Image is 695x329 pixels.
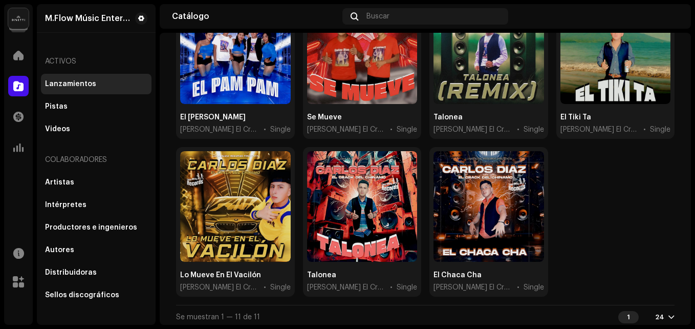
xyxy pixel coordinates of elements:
span: Carlos Diaz El Crack Del Chinamo [307,125,386,135]
div: M.Flow Músic Entertainment S.A [45,14,131,23]
re-m-nav-item: Autores [41,240,151,260]
re-m-nav-item: Intérpretes [41,195,151,215]
div: El Tiki Ta [560,112,591,122]
div: El Pam Pam [180,112,246,122]
div: Talonea [307,270,336,280]
re-m-nav-item: Distribuidoras [41,262,151,283]
span: Carlos Diaz El Crack Del Chinamo [307,282,386,293]
span: • [264,282,266,293]
div: Lanzamientos [45,80,96,88]
div: Single [524,125,544,135]
div: Se Mueve [307,112,342,122]
span: Carlos Diaz El Crack Del Chinamo [180,282,259,293]
div: Catálogo [172,12,338,20]
span: • [517,125,519,135]
div: Single [397,125,417,135]
span: • [517,282,519,293]
re-m-nav-item: Pistas [41,96,151,117]
span: • [264,125,266,135]
div: 24 [655,313,664,321]
span: Se muestran 1 — 11 de 11 [176,314,260,321]
img: 02a7c2d3-3c89-4098-b12f-2ff2945c95ee [8,8,29,29]
span: Carlos Diaz El Crack Del Chinamo [560,125,640,135]
span: Carlos Diaz El Crack Del Chinamo [433,282,513,293]
div: Single [397,282,417,293]
re-a-nav-header: Colaboradores [41,148,151,172]
div: Talonea [433,112,463,122]
div: Videos [45,125,70,133]
re-a-nav-header: Activos [41,49,151,74]
div: Single [650,125,670,135]
span: Carlos Diaz El Crack Del Chinamo [433,125,513,135]
div: Single [270,125,291,135]
span: • [390,282,393,293]
span: • [390,125,393,135]
div: 1 [618,311,639,323]
re-m-nav-item: Sellos discográficos [41,285,151,305]
img: efeca760-f125-4769-b382-7fe9425873e5 [662,8,679,25]
re-m-nav-item: Productores e ingenieros [41,217,151,238]
div: Sellos discográficos [45,291,119,299]
div: Autores [45,246,74,254]
div: Artistas [45,178,74,187]
re-m-nav-item: Artistas [41,172,151,193]
span: Buscar [366,12,389,20]
span: • [643,125,646,135]
span: Carlos Diaz El Crack Del Chinamo [180,125,259,135]
div: Lo Mueve En El Vacilón [180,270,261,280]
re-m-nav-item: Lanzamientos [41,74,151,94]
div: Single [270,282,291,293]
div: El Chaca Cha [433,270,482,280]
div: Intérpretes [45,201,86,209]
div: Productores e ingenieros [45,223,137,232]
div: Pistas [45,102,68,111]
re-m-nav-item: Videos [41,119,151,139]
div: Single [524,282,544,293]
div: Distribuidoras [45,269,97,277]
